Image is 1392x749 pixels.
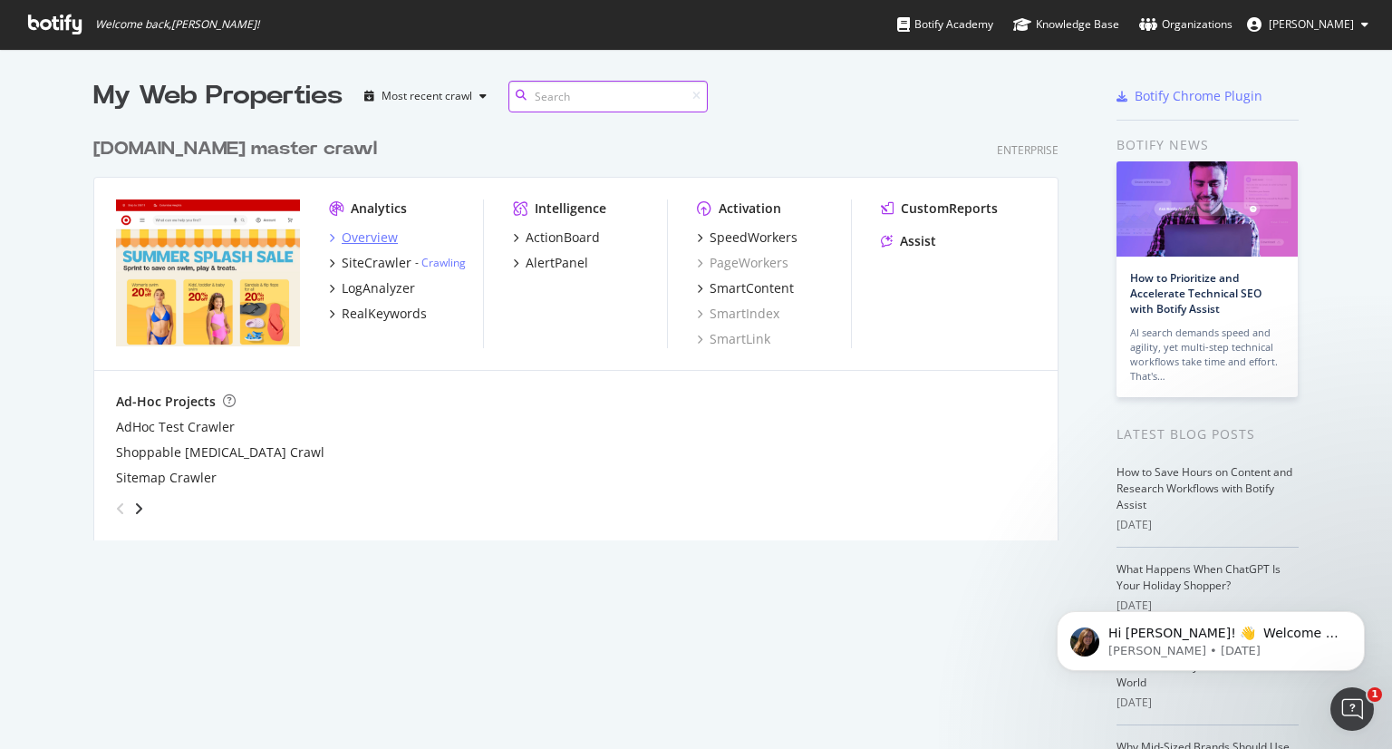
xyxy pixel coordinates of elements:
[116,418,235,436] a: AdHoc Test Crawler
[421,255,466,270] a: Crawling
[526,229,600,247] div: ActionBoard
[1330,687,1374,731] iframe: Intercom live chat
[697,305,779,323] a: SmartIndex
[900,232,936,250] div: Assist
[342,229,398,247] div: Overview
[116,199,300,346] img: www.target.com
[1130,270,1261,316] a: How to Prioritize and Accelerate Technical SEO with Botify Assist
[1269,16,1354,32] span: Apoorv Dixit
[1029,573,1392,700] iframe: Intercom notifications message
[897,15,993,34] div: Botify Academy
[710,279,794,297] div: SmartContent
[357,82,494,111] button: Most recent crawl
[1130,326,1284,384] div: AI search demands speed and agility, yet multi-step technical workflows take time and effort. Tha...
[1116,87,1262,105] a: Botify Chrome Plugin
[109,494,132,523] div: angle-left
[93,136,377,162] div: [DOMAIN_NAME] master crawl
[697,229,797,247] a: SpeedWorkers
[1116,424,1299,444] div: Latest Blog Posts
[329,254,466,272] a: SiteCrawler- Crawling
[1135,87,1262,105] div: Botify Chrome Plugin
[508,81,708,112] input: Search
[1368,687,1382,702] span: 1
[93,136,384,162] a: [DOMAIN_NAME] master crawl
[901,199,998,218] div: CustomReports
[1116,161,1298,257] img: How to Prioritize and Accelerate Technical SEO with Botify Assist
[329,305,427,323] a: RealKeywords
[342,305,427,323] div: RealKeywords
[1116,464,1292,512] a: How to Save Hours on Content and Research Workflows with Botify Assist
[1139,15,1232,34] div: Organizations
[342,279,415,297] div: LogAnalyzer
[513,254,588,272] a: AlertPanel
[93,114,1073,540] div: grid
[513,229,600,247] a: ActionBoard
[1116,135,1299,155] div: Botify news
[881,199,998,218] a: CustomReports
[881,232,936,250] a: Assist
[351,199,407,218] div: Analytics
[116,393,216,411] div: Ad-Hoc Projects
[535,199,606,218] div: Intelligence
[697,330,770,348] a: SmartLink
[1116,695,1299,711] div: [DATE]
[697,279,794,297] a: SmartContent
[116,469,217,487] a: Sitemap Crawler
[329,279,415,297] a: LogAnalyzer
[697,254,788,272] a: PageWorkers
[93,78,343,114] div: My Web Properties
[710,229,797,247] div: SpeedWorkers
[132,500,145,518] div: angle-right
[342,254,411,272] div: SiteCrawler
[719,199,781,218] div: Activation
[1013,15,1119,34] div: Knowledge Base
[997,142,1058,158] div: Enterprise
[1232,10,1383,39] button: [PERSON_NAME]
[382,91,472,102] div: Most recent crawl
[95,17,259,32] span: Welcome back, [PERSON_NAME] !
[415,255,466,270] div: -
[1116,561,1281,593] a: What Happens When ChatGPT Is Your Holiday Shopper?
[116,443,324,462] a: Shoppable [MEDICAL_DATA] Crawl
[329,229,398,247] a: Overview
[1116,517,1299,533] div: [DATE]
[526,254,588,272] div: AlertPanel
